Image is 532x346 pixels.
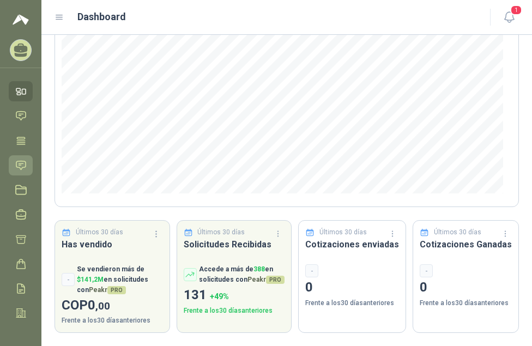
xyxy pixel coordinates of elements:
div: - [62,273,75,286]
span: Peakr [247,276,285,283]
span: $ 141,2M [77,276,104,283]
h3: Cotizaciones enviadas [305,238,399,251]
p: Se vendieron más de en solicitudes con [77,264,163,295]
div: - [420,264,433,277]
div: - [305,264,318,277]
p: Últimos 30 días [76,227,123,238]
h3: Solicitudes Recibidas [184,238,285,251]
p: Últimos 30 días [434,227,481,238]
img: Logo peakr [13,13,29,26]
p: Últimos 30 días [319,227,367,238]
p: 0 [305,277,399,298]
span: 0 [88,298,110,313]
span: Peakr [89,286,126,294]
span: ,00 [95,300,110,312]
p: 0 [420,277,512,298]
span: 388 [253,265,265,273]
button: 1 [499,8,519,27]
p: Accede a más de en solicitudes con [199,264,285,285]
span: PRO [107,286,126,294]
p: COP [62,295,163,316]
p: Frente a los 30 días anteriores [184,306,285,316]
span: 1 [510,5,522,15]
h1: Dashboard [77,9,126,25]
p: Frente a los 30 días anteriores [420,298,512,308]
p: 131 [184,285,285,306]
p: Frente a los 30 días anteriores [305,298,399,308]
span: PRO [266,276,285,284]
span: + 49 % [210,292,229,301]
p: Últimos 30 días [197,227,245,238]
h3: Cotizaciones Ganadas [420,238,512,251]
h3: Has vendido [62,238,163,251]
p: Frente a los 30 días anteriores [62,315,163,326]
